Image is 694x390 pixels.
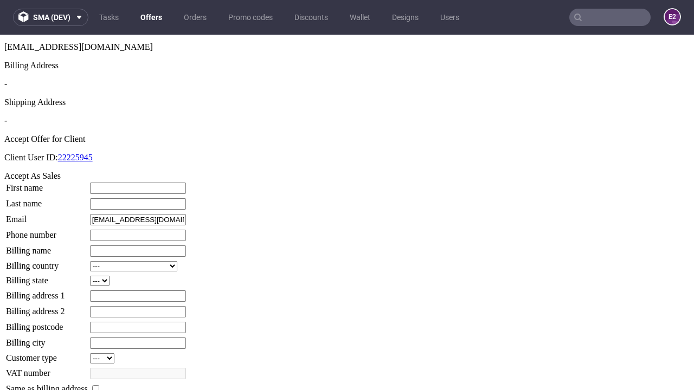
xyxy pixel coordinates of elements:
[5,240,88,252] td: Billing state
[4,118,690,128] p: Client User ID:
[5,348,88,360] td: Same as billing address
[58,118,93,127] a: 22225945
[5,255,88,268] td: Billing address 1
[5,271,88,283] td: Billing address 2
[4,136,690,146] div: Accept As Sales
[13,9,88,26] button: sma (dev)
[5,210,88,223] td: Billing name
[5,179,88,191] td: Email
[134,9,169,26] a: Offers
[385,9,425,26] a: Designs
[5,163,88,175] td: Last name
[5,318,88,329] td: Customer type
[177,9,213,26] a: Orders
[4,100,690,109] div: Accept Offer for Client
[93,9,125,26] a: Tasks
[5,333,88,345] td: VAT number
[288,9,335,26] a: Discounts
[33,14,70,21] span: sma (dev)
[4,63,690,73] div: Shipping Address
[4,26,690,36] div: Billing Address
[5,147,88,160] td: First name
[434,9,466,26] a: Users
[5,302,88,315] td: Billing city
[4,81,7,90] span: -
[222,9,279,26] a: Promo codes
[4,44,7,54] span: -
[4,8,153,17] span: [EMAIL_ADDRESS][DOMAIN_NAME]
[5,194,88,207] td: Phone number
[343,9,377,26] a: Wallet
[5,287,88,299] td: Billing postcode
[5,226,88,237] td: Billing country
[665,9,680,24] figcaption: e2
